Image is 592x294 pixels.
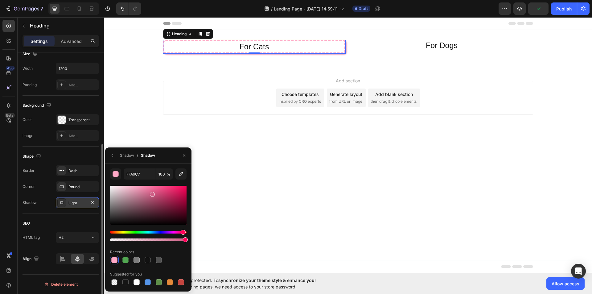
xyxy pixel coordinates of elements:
button: Publish [551,2,577,15]
button: 7 [2,2,46,15]
p: Advanced [61,38,82,44]
span: Add section [229,60,259,67]
button: H2 [56,232,99,243]
div: Add... [68,133,97,139]
span: Draft [359,6,368,11]
div: Suggested for you [110,271,142,277]
div: Add... [68,82,97,88]
span: Allow access [552,280,579,287]
div: Background [23,101,52,110]
div: Round [68,184,97,190]
div: Beta [5,113,15,118]
p: Settings [31,38,48,44]
span: / [137,152,138,159]
div: Image [23,133,33,139]
div: Shadow [23,200,37,205]
div: Padding [23,82,37,88]
button: Allow access [546,277,585,290]
span: Your page is password protected. To when designing pages, we need access to your store password. [143,277,340,290]
input: Auto [56,63,99,74]
div: Shape [23,152,42,161]
div: Delete element [44,281,78,288]
span: from URL or image [225,81,258,87]
div: Generate layout [226,74,258,80]
iframe: Design area [104,17,592,273]
span: then drag & drop elements [267,81,313,87]
div: Recent colors [110,249,134,255]
h2: Rich Text Editor. Editing area: main [321,23,354,34]
div: 450 [6,66,15,71]
div: Size [23,50,39,58]
span: H2 [59,235,64,240]
div: Choose templates [178,74,215,80]
p: Heading [30,22,97,29]
span: inspired by CRO experts [175,81,217,87]
span: % [167,172,171,177]
div: Open Intercom Messenger [571,264,586,279]
div: Width [23,66,33,71]
div: Shadow [120,153,134,158]
div: Publish [556,6,572,12]
div: Hue [110,231,187,234]
div: Border [23,168,35,173]
div: Add blank section [271,74,309,80]
button: Delete element [23,280,99,289]
div: Undo/Redo [116,2,141,15]
input: Eg: FFFFFF [124,168,156,180]
span: / [271,6,273,12]
div: Light [68,200,86,206]
div: HTML tag [23,235,40,240]
span: synchronize your theme style & enhance your experience [143,278,316,289]
span: Landing Page - [DATE] 14:59:11 [274,6,338,12]
p: 7 [40,5,43,12]
p: For Dogs [322,23,354,33]
div: Shadow [141,153,155,158]
div: Color [23,117,32,122]
div: Align [23,255,40,263]
div: Transparent [68,117,97,123]
div: Corner [23,184,35,189]
div: Dash [68,168,97,174]
div: SEO [23,221,30,226]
